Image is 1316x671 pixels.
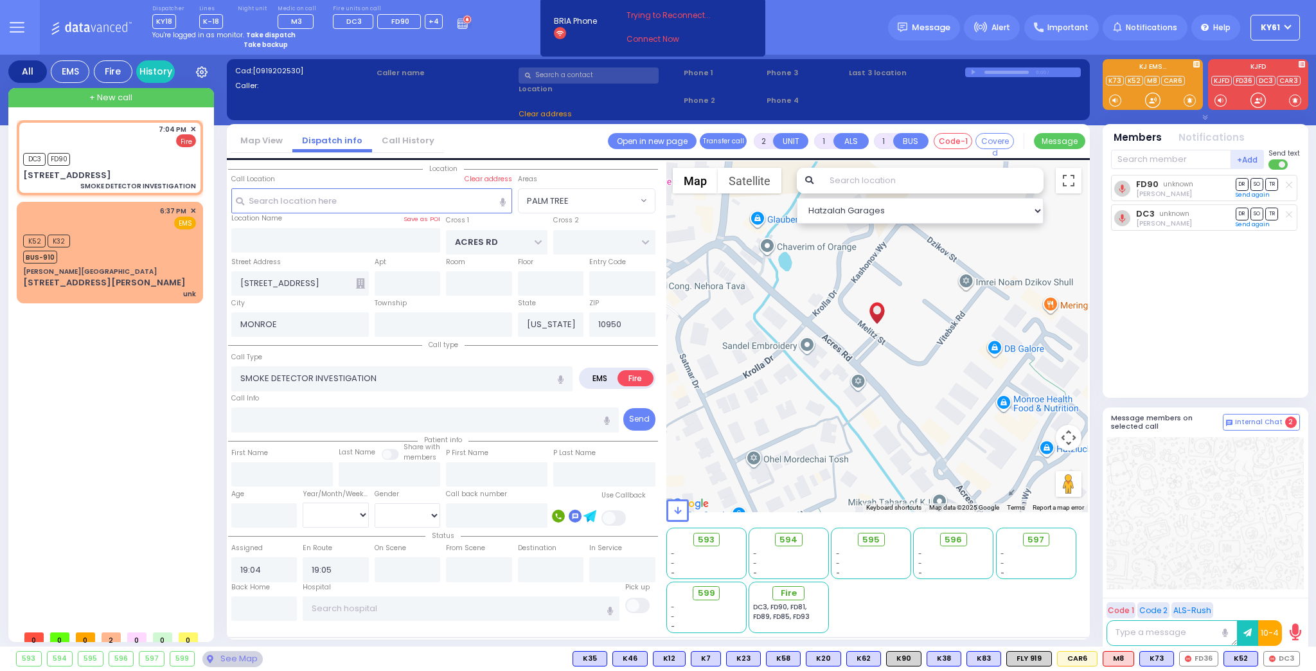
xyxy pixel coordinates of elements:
span: - [671,622,675,631]
div: K35 [573,651,607,667]
button: Show street map [673,168,718,193]
span: SO [1250,178,1263,190]
span: Fire [176,134,196,147]
label: P Last Name [553,448,596,458]
span: 0 [76,632,95,642]
label: Caller name [377,67,514,78]
img: red-radio-icon.svg [1269,656,1276,662]
span: Fire [781,587,797,600]
div: ALS KJ [1103,651,1134,667]
button: KY61 [1250,15,1300,40]
label: Location Name [231,213,282,224]
span: 593 [698,533,715,546]
label: ZIP [589,298,599,309]
button: Code 1 [1107,602,1135,618]
div: K52 [1223,651,1258,667]
a: Open this area in Google Maps (opens a new window) [670,496,712,512]
label: On Scene [375,543,406,553]
div: FLY 919 [1006,651,1052,667]
a: Call History [372,134,444,147]
span: - [918,568,922,578]
button: Code-1 [934,133,972,149]
span: 594 [779,533,797,546]
span: Important [1047,22,1089,33]
span: unknown [1159,209,1189,219]
a: Dispatch info [292,134,372,147]
label: Save as POI [404,215,440,224]
span: PALM TREE [527,195,569,208]
div: M8 [1103,651,1134,667]
div: [STREET_ADDRESS][PERSON_NAME] [23,276,186,289]
button: Notifications [1178,130,1245,145]
label: Call back number [446,489,507,499]
label: Hospital [303,582,331,593]
span: Lazer Neumen [1136,219,1192,228]
div: 594 [48,652,73,666]
span: - [671,568,675,578]
div: BLS [573,651,607,667]
span: Phone 4 [767,95,845,106]
label: Use Callback [601,490,646,501]
span: DC3 [23,153,46,166]
img: comment-alt.png [1226,420,1232,426]
a: K73 [1106,76,1124,85]
div: CAR6 [1057,651,1098,667]
button: Members [1114,130,1162,145]
button: Code 2 [1137,602,1169,618]
a: DC3 [1136,209,1155,219]
label: Cad: [235,66,373,76]
div: 595 [78,652,103,666]
label: Cross 2 [553,215,579,226]
span: 7:04 PM [159,125,186,134]
label: Call Info [231,393,259,404]
img: message.svg [898,22,907,32]
button: Toggle fullscreen view [1056,168,1081,193]
span: +4 [429,16,439,26]
div: BLS [612,651,648,667]
div: BLS [806,651,841,667]
label: Destination [518,543,556,553]
span: TR [1265,208,1278,220]
div: BLS [846,651,881,667]
label: Night unit [238,5,267,13]
span: KY61 [1261,22,1280,33]
label: EMS [582,370,619,386]
div: unk [183,289,196,299]
button: Covered [975,133,1014,149]
input: Search location here [231,188,512,213]
span: DC3 [346,16,362,26]
div: Fire Chief [1057,651,1098,667]
div: [STREET_ADDRESS] [23,169,111,182]
label: Fire [618,370,654,386]
label: Township [375,298,407,309]
label: KJFD [1208,64,1308,73]
button: Send [623,408,655,431]
img: Google [670,496,712,512]
label: Floor [518,257,533,267]
div: K73 [1139,651,1174,667]
label: Turn off text [1268,158,1289,171]
div: BLS [766,651,801,667]
span: 0 [153,632,172,642]
span: 595 [862,533,880,546]
span: unknown [1163,179,1193,189]
span: TR [1265,178,1278,190]
label: State [518,298,536,309]
span: Internal Chat [1235,418,1283,427]
span: Help [1213,22,1231,33]
div: 596 [109,652,134,666]
label: Medic on call [278,5,318,13]
span: K-18 [199,14,223,29]
img: Logo [51,19,136,35]
span: - [671,602,675,612]
span: SO [1250,208,1263,220]
label: Lines [199,5,223,13]
span: Phone 1 [684,67,762,78]
label: Age [231,489,244,499]
span: 596 [945,533,962,546]
div: K7 [691,651,721,667]
span: Other building occupants [356,278,365,289]
span: K52 [23,235,46,247]
div: BLS [927,651,961,667]
strong: Take backup [244,40,288,49]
